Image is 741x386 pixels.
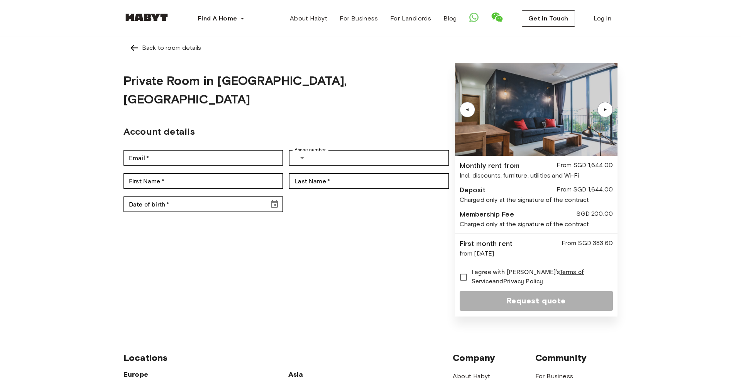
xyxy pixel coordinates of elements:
[464,107,471,112] div: ▲
[384,11,437,26] a: For Landlords
[557,185,613,195] div: From SGD 1,644.00
[491,11,503,26] a: Show WeChat QR Code
[460,220,613,229] div: Charged only at the signature of the contract
[198,14,237,23] span: Find A Home
[123,14,170,21] img: Habyt
[130,43,139,52] img: Left pointing arrow
[455,63,618,156] img: Image of the room
[503,278,543,286] a: Privacy Policy
[460,161,520,171] div: Monthly rent from
[460,209,514,220] div: Membership Fee
[535,352,617,364] span: Community
[123,125,449,139] h2: Account details
[460,171,613,180] div: Incl. discounts, furniture, utilities and Wi-Fi
[460,239,513,249] div: First month rent
[437,11,463,26] a: Blog
[557,161,613,171] div: From SGD 1,644.00
[284,11,333,26] a: About Habyt
[123,71,449,108] h1: Private Room in [GEOGRAPHIC_DATA], [GEOGRAPHIC_DATA]
[469,13,479,25] a: Open WhatsApp
[288,370,370,379] span: Asia
[576,209,613,220] div: SGD 200.00
[528,14,568,23] span: Get in Touch
[460,185,486,195] div: Deposit
[594,14,611,23] span: Log in
[123,352,453,364] span: Locations
[460,249,613,258] div: from [DATE]
[123,37,617,59] a: Left pointing arrowBack to room details
[142,43,201,52] div: Back to room details
[390,14,431,23] span: For Landlords
[453,372,490,381] a: About Habyt
[294,147,326,153] label: Phone number
[333,11,384,26] a: For Business
[601,107,609,112] div: ▲
[562,239,613,249] div: From SGD 383.60
[294,150,310,166] button: Select country
[522,10,575,27] button: Get in Touch
[191,11,251,26] button: Find A Home
[587,11,617,26] a: Log in
[290,14,327,23] span: About Habyt
[267,196,282,212] button: Choose date
[443,14,457,23] span: Blog
[535,372,574,381] a: For Business
[123,370,288,379] span: Europe
[472,268,607,286] span: I agree with [PERSON_NAME]'s and
[453,352,535,364] span: Company
[340,14,378,23] span: For Business
[460,195,613,205] div: Charged only at the signature of the contract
